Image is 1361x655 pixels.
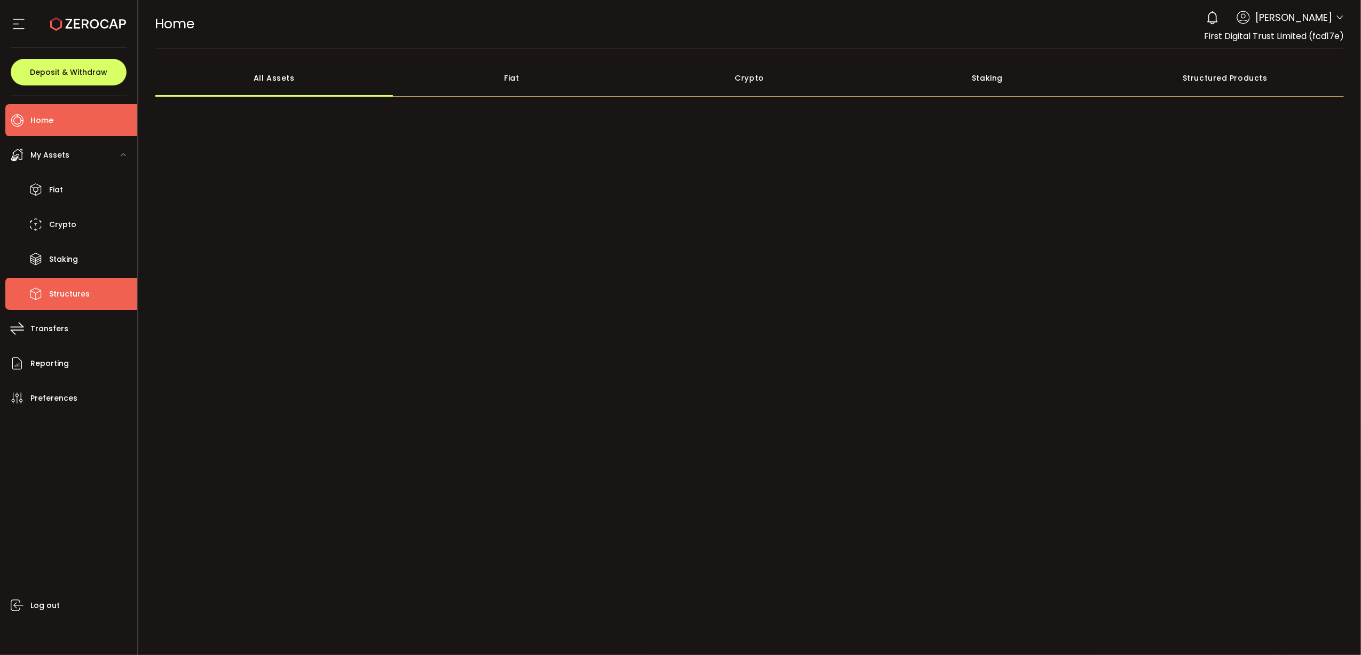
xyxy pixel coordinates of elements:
[49,286,90,302] span: Structures
[30,113,53,128] span: Home
[30,391,77,406] span: Preferences
[393,59,631,97] div: Fiat
[30,356,69,371] span: Reporting
[30,321,68,337] span: Transfers
[11,59,127,85] button: Deposit & Withdraw
[155,59,393,97] div: All Assets
[49,182,63,198] span: Fiat
[1204,30,1344,42] span: First Digital Trust Limited (fcd17e)
[631,59,868,97] div: Crypto
[155,14,195,33] span: Home
[30,68,107,76] span: Deposit & Withdraw
[49,217,76,232] span: Crypto
[49,252,78,267] span: Staking
[1255,10,1332,25] span: [PERSON_NAME]
[30,598,60,613] span: Log out
[30,147,69,163] span: My Assets
[868,59,1106,97] div: Staking
[1106,59,1344,97] div: Structured Products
